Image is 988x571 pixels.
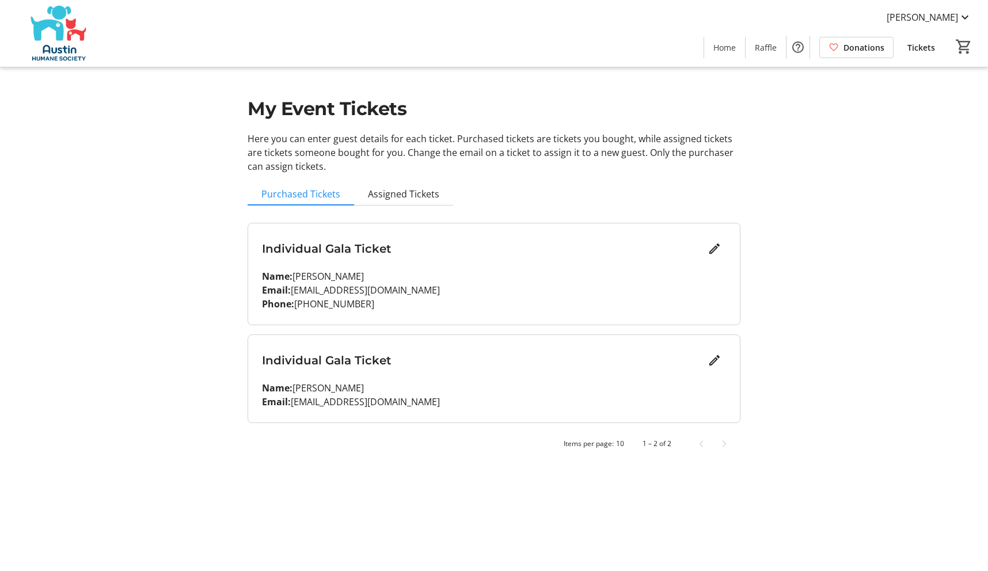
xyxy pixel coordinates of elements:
[262,284,291,296] strong: Email:
[262,382,292,394] strong: Name:
[7,5,109,62] img: Austin Humane Society's Logo
[248,432,740,455] mat-paginator: Select page
[843,41,884,54] span: Donations
[713,41,736,54] span: Home
[368,189,439,199] span: Assigned Tickets
[262,298,294,310] strong: Phone:
[898,37,944,58] a: Tickets
[907,41,935,54] span: Tickets
[262,395,291,408] strong: Email:
[262,269,726,283] p: [PERSON_NAME]
[713,432,736,455] button: Next page
[248,95,740,123] h1: My Event Tickets
[262,283,726,297] p: [EMAIL_ADDRESS][DOMAIN_NAME]
[690,432,713,455] button: Previous page
[703,237,726,260] button: Edit
[262,297,726,311] p: [PHONE_NUMBER]
[704,37,745,58] a: Home
[262,240,703,257] h3: Individual Gala Ticket
[261,189,340,199] span: Purchased Tickets
[262,395,726,409] p: [EMAIL_ADDRESS][DOMAIN_NAME]
[819,37,894,58] a: Donations
[616,439,624,449] div: 10
[755,41,777,54] span: Raffle
[262,381,726,395] p: [PERSON_NAME]
[703,349,726,372] button: Edit
[643,439,671,449] div: 1 – 2 of 2
[953,36,974,57] button: Cart
[786,36,810,59] button: Help
[564,439,614,449] div: Items per page:
[746,37,786,58] a: Raffle
[262,270,292,283] strong: Name:
[877,8,981,26] button: [PERSON_NAME]
[248,132,740,173] p: Here you can enter guest details for each ticket. Purchased tickets are tickets you bought, while...
[887,10,958,24] span: [PERSON_NAME]
[262,352,703,369] h3: Individual Gala Ticket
